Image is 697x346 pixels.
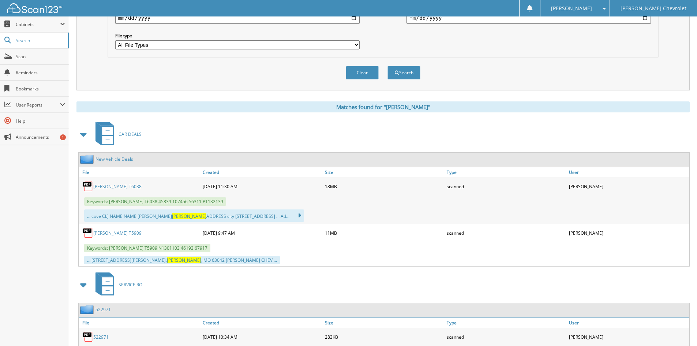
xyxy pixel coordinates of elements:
[445,330,567,344] div: scanned
[7,3,62,13] img: scan123-logo-white.svg
[16,102,60,108] span: User Reports
[82,227,93,238] img: PDF.png
[84,197,226,206] span: Keywords: [PERSON_NAME] T6038 45839 107456 56311 P1132139
[567,226,689,240] div: [PERSON_NAME]
[84,244,210,252] span: Keywords: [PERSON_NAME] T5909 N1301103 46193 67917
[91,120,142,149] a: CAR DEALS
[60,134,66,140] div: 1
[406,12,651,24] input: end
[167,257,201,263] span: [PERSON_NAME]
[95,156,133,162] a: New Vehicle Deals
[80,155,95,164] img: folder2.png
[172,213,206,219] span: [PERSON_NAME]
[201,167,323,177] a: Created
[93,230,142,236] a: [PERSON_NAME] T5909
[16,118,65,124] span: Help
[16,53,65,60] span: Scan
[323,330,445,344] div: 283KB
[93,183,142,190] a: [PERSON_NAME] T6038
[16,37,64,44] span: Search
[201,226,323,240] div: [DATE] 9:47 AM
[76,101,690,112] div: Matches found for "[PERSON_NAME]"
[445,179,567,194] div: scanned
[91,270,142,299] a: SERVICE RO
[551,6,592,11] span: [PERSON_NAME]
[323,318,445,328] a: Size
[621,6,686,11] span: [PERSON_NAME] Chevrolet
[84,256,280,264] div: ... [STREET_ADDRESS][PERSON_NAME], , MO 63042 [PERSON_NAME] CHEV ...
[119,131,142,137] span: CAR DEALS
[323,226,445,240] div: 11MB
[115,33,360,39] label: File type
[16,70,65,76] span: Reminders
[201,318,323,328] a: Created
[567,167,689,177] a: User
[84,209,304,222] div: ... cove CL] NAME NAME [PERSON_NAME] ADDRESS city [STREET_ADDRESS] ... Ad...
[567,330,689,344] div: [PERSON_NAME]
[201,179,323,194] div: [DATE] 11:30 AM
[201,330,323,344] div: [DATE] 10:34 AM
[323,167,445,177] a: Size
[82,331,93,342] img: PDF.png
[79,318,201,328] a: File
[82,181,93,192] img: PDF.png
[567,179,689,194] div: [PERSON_NAME]
[79,167,201,177] a: File
[16,86,65,92] span: Bookmarks
[16,21,60,27] span: Cabinets
[93,334,109,340] a: 522971
[80,305,95,314] img: folder2.png
[323,179,445,194] div: 18MB
[445,226,567,240] div: scanned
[16,134,65,140] span: Announcements
[445,318,567,328] a: Type
[346,66,379,79] button: Clear
[387,66,420,79] button: Search
[445,167,567,177] a: Type
[567,318,689,328] a: User
[119,282,142,288] span: SERVICE RO
[95,306,111,313] a: 522971
[115,12,360,24] input: start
